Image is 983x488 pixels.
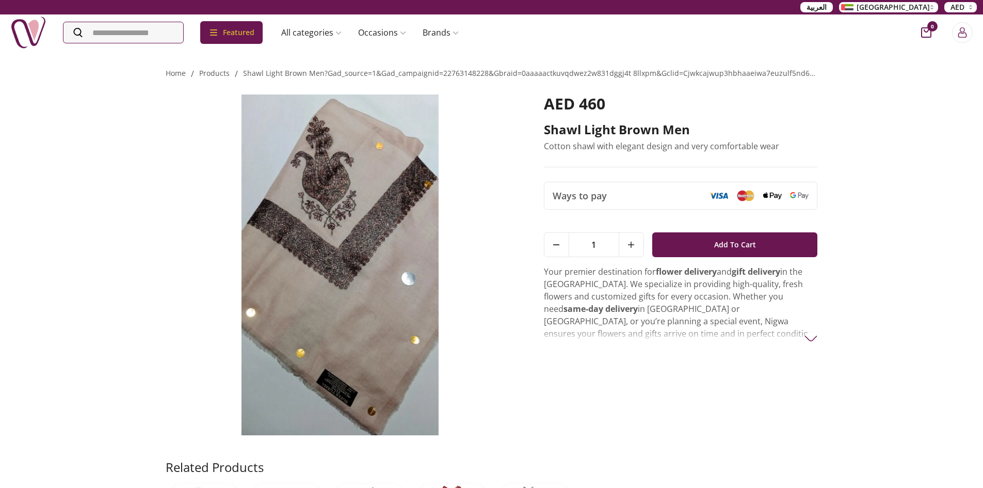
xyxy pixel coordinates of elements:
[927,21,938,32] span: 0
[273,22,350,43] a: All categories
[841,4,853,10] img: Arabic_dztd3n.png
[199,68,230,78] a: products
[414,22,467,43] a: Brands
[763,192,782,200] img: Apple Pay
[235,68,238,80] li: /
[166,68,186,78] a: Home
[790,192,809,199] img: Google Pay
[732,266,780,277] strong: gift delivery
[714,235,756,254] span: Add To Cart
[710,192,728,199] img: Visa
[921,27,931,38] button: cart-button
[652,232,818,257] button: Add To Cart
[10,14,46,51] img: Nigwa-uae-gifts
[166,95,515,435] img: shawl light brown men
[200,21,263,44] div: Featured
[166,459,264,476] h2: Related Products
[569,233,619,257] span: 1
[950,2,964,12] span: AED
[857,2,930,12] span: [GEOGRAPHIC_DATA]
[807,2,827,12] span: العربية
[544,121,818,138] h2: shawl light brown men
[544,140,818,152] p: Cotton shawl with elegant design and very comfortable wear
[553,188,607,203] span: Ways to pay
[563,303,638,314] strong: same-day delivery
[656,266,717,277] strong: flower delivery
[350,22,414,43] a: Occasions
[736,190,755,201] img: Mastercard
[544,93,605,114] span: AED 460
[952,22,973,43] button: Login
[191,68,194,80] li: /
[544,265,818,402] p: Your premier destination for and in the [GEOGRAPHIC_DATA]. We specialize in providing high-qualit...
[63,22,183,43] input: Search
[839,2,938,12] button: [GEOGRAPHIC_DATA]
[944,2,977,12] button: AED
[804,332,817,345] img: arrow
